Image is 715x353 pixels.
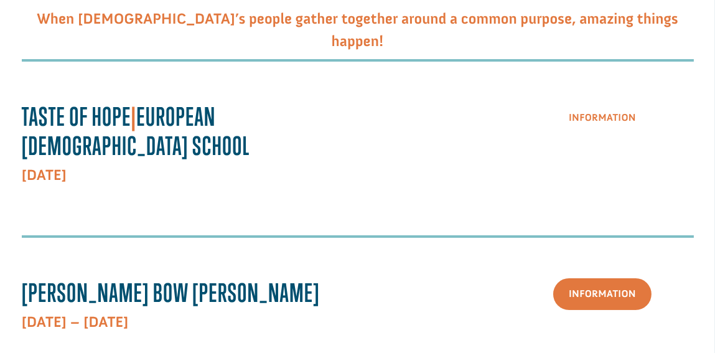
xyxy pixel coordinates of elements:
button: Donate [176,25,231,47]
strong: [DATE] – [DATE] [22,313,129,331]
img: US.png [22,50,31,59]
span: When [DEMOGRAPHIC_DATA]’s people gather together around a common purpose, amazing things happen! [37,10,678,50]
a: Information [553,278,652,310]
span: [GEOGRAPHIC_DATA] , [GEOGRAPHIC_DATA] [34,50,171,59]
img: emoji grinningFace [100,26,110,36]
span: [PERSON_NAME] Bow [PERSON_NAME] [22,278,320,308]
strong: Project Shovel Ready [29,38,103,47]
span: | [131,101,137,131]
a: Information [553,102,652,134]
strong: Taste Of Hope European [DEMOGRAPHIC_DATA] School [22,101,250,161]
div: to [22,39,171,47]
div: [DEMOGRAPHIC_DATA] donated $1,000 [22,12,171,37]
strong: [DATE] [22,166,67,184]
